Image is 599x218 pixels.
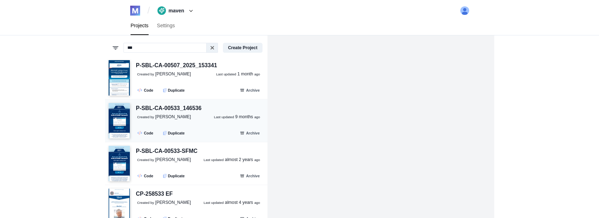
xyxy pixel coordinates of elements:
[136,190,173,199] div: CP-258533 EF
[136,147,197,156] div: P-SBL-CA-00533-SFMC
[155,200,191,205] span: [PERSON_NAME]
[135,86,157,94] a: Code
[160,86,189,94] button: Duplicate
[137,201,154,205] small: Created by
[204,158,224,162] small: Last updated
[155,114,191,119] span: [PERSON_NAME]
[137,115,154,119] small: Created by
[254,201,260,205] small: ago
[126,16,153,35] a: Projects
[460,6,469,15] img: user avatar
[204,201,224,205] small: Last updated
[223,43,262,53] button: Create Project
[160,172,189,180] button: Duplicate
[153,16,179,35] a: Settings
[254,72,260,76] small: ago
[155,157,191,162] span: [PERSON_NAME]
[136,61,217,70] div: P-SBL-CA-00507_2025_153341
[130,6,140,16] img: logo
[148,5,150,16] span: /
[137,158,154,162] small: Created by
[135,172,157,180] a: Code
[204,200,260,206] a: Last updated almost 4 years ago
[137,72,154,76] small: Created by
[135,129,157,137] a: Code
[136,104,202,113] div: P-SBL-CA-00533_146536
[236,129,264,137] button: Archive
[216,71,260,78] a: Last updated 1 month ago
[214,115,234,119] small: Last updated
[254,158,260,162] small: ago
[214,114,260,120] a: Last updated 9 months ago
[236,86,264,94] button: Archive
[236,172,264,180] button: Archive
[155,71,191,76] span: [PERSON_NAME]
[254,115,260,119] small: ago
[204,157,260,163] a: Last updated almost 2 years ago
[155,5,198,16] button: maven
[216,72,236,76] small: Last updated
[160,129,189,137] button: Duplicate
